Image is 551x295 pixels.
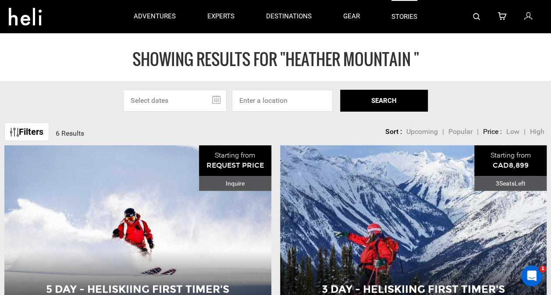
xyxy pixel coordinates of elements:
input: Enter a location [232,90,333,112]
li: Price : [483,127,502,137]
span: High [530,127,544,136]
iframe: Intercom live chat [521,265,542,286]
span: Low [506,127,519,136]
span: Popular [448,127,473,136]
li: | [524,127,526,137]
span: 1 [539,265,546,272]
img: btn-icon.svg [10,128,19,137]
input: Select dates [123,90,227,112]
a: Filters [4,123,49,141]
li: | [442,127,444,137]
span: Upcoming [406,127,438,136]
p: experts [207,12,235,21]
p: adventures [134,12,176,21]
button: SEARCH [340,90,428,112]
img: search-bar-icon.svg [473,13,480,20]
li: Sort : [385,127,402,137]
span: 6 Results [56,129,84,137]
li: | [477,127,479,137]
p: destinations [266,12,312,21]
